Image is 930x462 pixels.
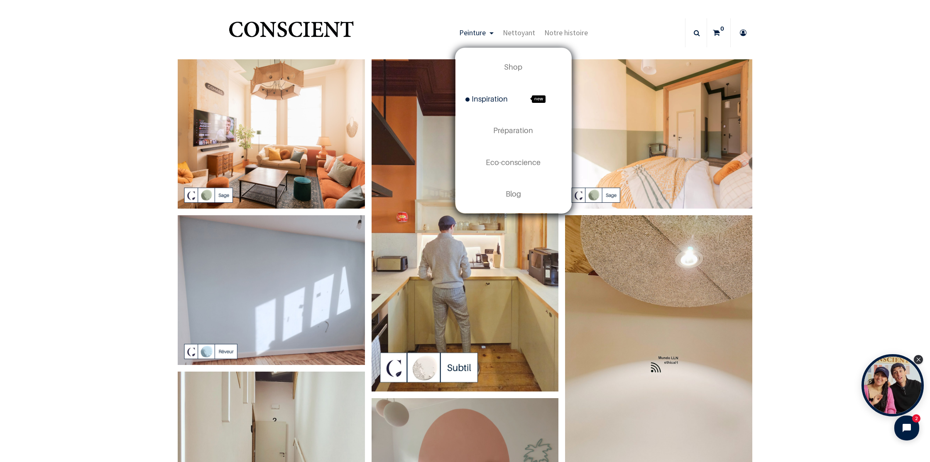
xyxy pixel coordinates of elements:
[503,28,535,37] span: Nettoyant
[887,409,926,447] iframe: Tidio Chat
[493,126,533,135] span: Préparation
[227,17,355,49] img: Conscient
[914,355,923,364] div: Close Tolstoy widget
[372,59,559,391] img: peinture blanc chaud
[532,95,546,103] span: new
[459,28,486,37] span: Peinture
[544,28,588,37] span: Notre histoire
[565,59,752,209] img: peinture vert sauge
[861,354,924,416] div: Tolstoy bubble widget
[861,354,924,416] div: Open Tolstoy
[504,63,522,71] span: Shop
[227,17,355,49] a: Logo of Conscient
[455,18,498,47] a: Peinture
[718,24,726,33] sup: 0
[178,59,365,209] img: peinture vert sauge
[465,95,508,103] span: Inspiration
[861,354,924,416] div: Open Tolstoy widget
[506,190,521,198] span: Blog
[178,215,365,365] img: peinture bleu clair
[707,18,730,47] a: 0
[486,158,541,167] span: Eco-conscience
